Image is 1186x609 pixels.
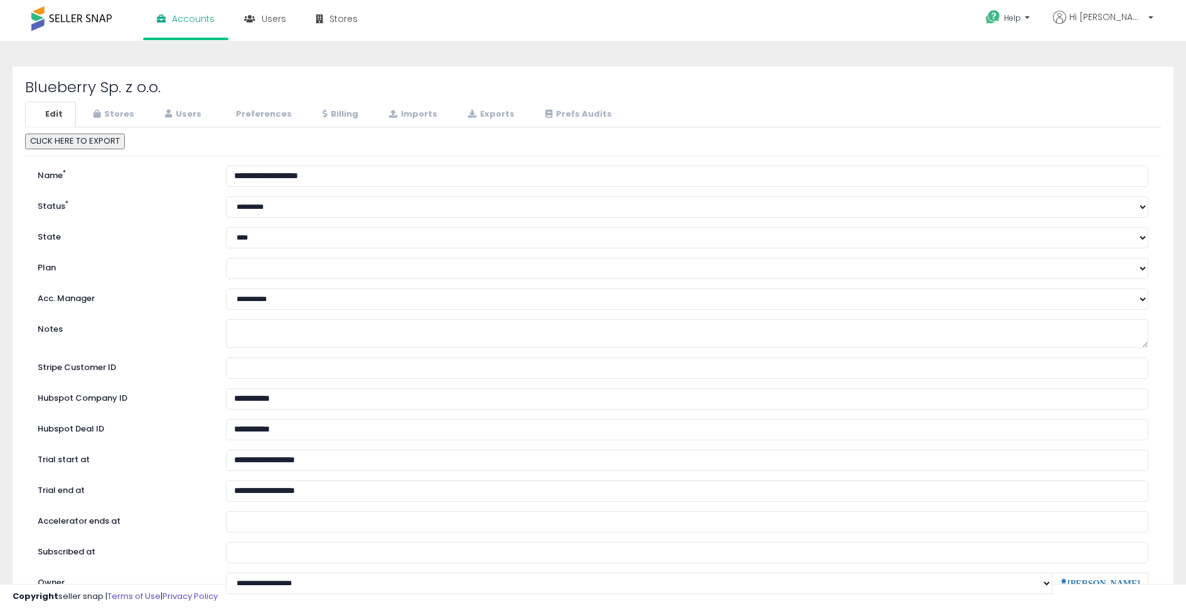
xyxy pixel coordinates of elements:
[216,102,305,127] a: Preferences
[25,79,1161,95] h2: Blueberry Sp. z o.o.
[28,227,216,243] label: State
[28,542,216,558] label: Subscribed at
[262,13,286,25] span: Users
[13,591,218,603] div: seller snap | |
[28,166,216,182] label: Name
[28,480,216,497] label: Trial end at
[163,590,218,602] a: Privacy Policy
[28,450,216,466] label: Trial start at
[107,590,161,602] a: Terms of Use
[28,511,216,527] label: Accelerator ends at
[13,590,58,602] strong: Copyright
[28,357,216,374] label: Stripe Customer ID
[28,289,216,305] label: Acc. Manager
[985,9,1001,25] i: Get Help
[38,577,65,589] label: Owner
[452,102,528,127] a: Exports
[329,13,358,25] span: Stores
[373,102,451,127] a: Imports
[28,388,216,405] label: Hubspot Company ID
[529,102,625,127] a: Prefs Audits
[1060,579,1140,588] a: [PERSON_NAME]
[306,102,371,127] a: Billing
[25,134,125,149] button: CLICK HERE TO EXPORT
[28,196,216,213] label: Status
[1004,13,1021,23] span: Help
[25,102,76,127] a: Edit
[28,319,216,336] label: Notes
[1069,11,1145,23] span: Hi [PERSON_NAME]
[1053,11,1153,39] a: Hi [PERSON_NAME]
[77,102,147,127] a: Stores
[28,419,216,435] label: Hubspot Deal ID
[172,13,215,25] span: Accounts
[28,258,216,274] label: Plan
[149,102,215,127] a: Users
